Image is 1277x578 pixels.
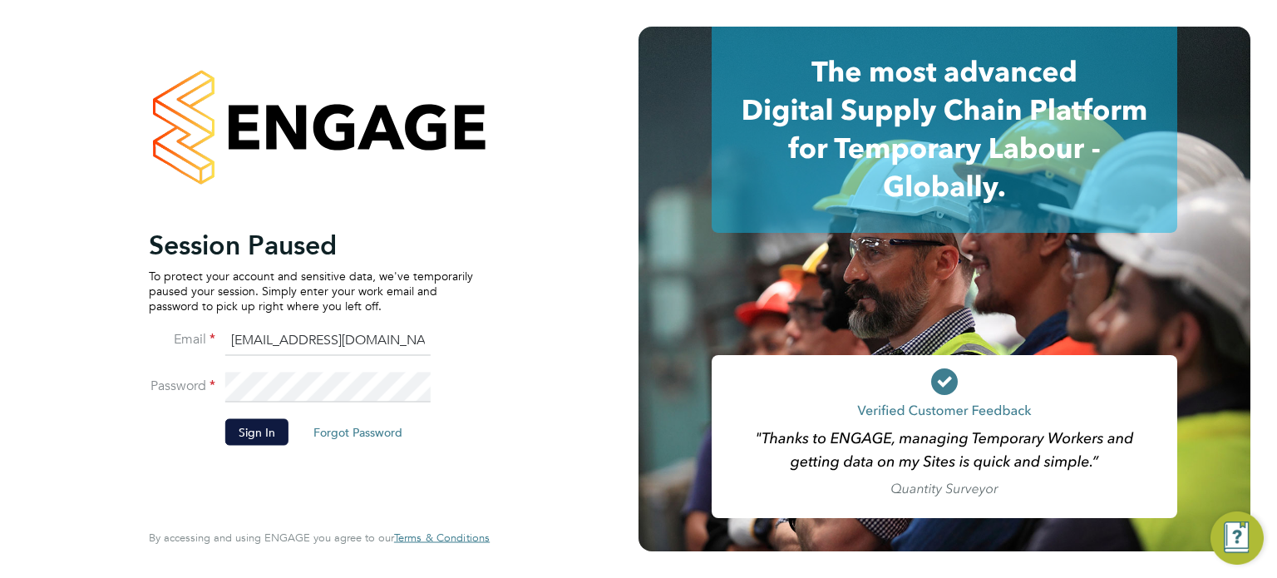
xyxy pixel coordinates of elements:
button: Sign In [225,418,288,445]
span: Terms & Conditions [394,531,490,545]
input: Enter your work email... [225,326,431,356]
button: Forgot Password [300,418,416,445]
button: Engage Resource Center [1210,511,1264,565]
span: By accessing and using ENGAGE you agree to our [149,531,490,545]
a: Terms & Conditions [394,531,490,545]
p: To protect your account and sensitive data, we've temporarily paused your session. Simply enter y... [149,268,473,314]
h2: Session Paused [149,228,473,261]
label: Password [149,377,215,394]
label: Email [149,330,215,348]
